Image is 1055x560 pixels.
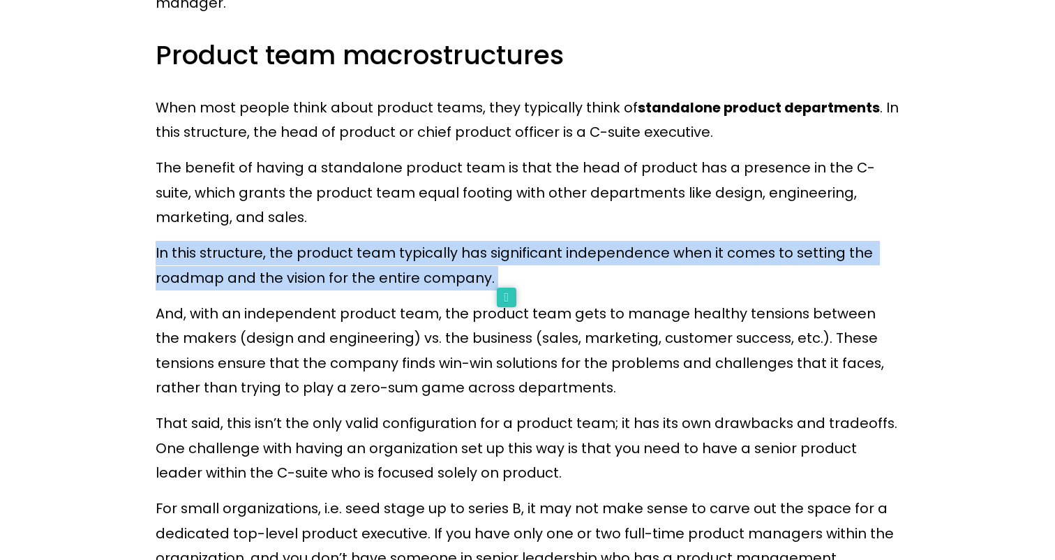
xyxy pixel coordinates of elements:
[156,96,899,145] p: When most people think about product teams, they typically think of . In this structure, the head...
[156,302,899,400] p: And, with an independent product team, the product team gets to manage healthy tensions between t...
[156,38,899,73] h3: Product team macrostructures
[156,411,899,485] p: That said, this isn’t the only valid configuration for a product team; it has its own drawbacks a...
[156,241,899,290] p: In this structure, the product team typically has significant independence when it comes to setti...
[638,98,880,117] strong: standalone product departments
[156,156,899,230] p: The benefit of having a standalone product team is that the head of product has a presence in the...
